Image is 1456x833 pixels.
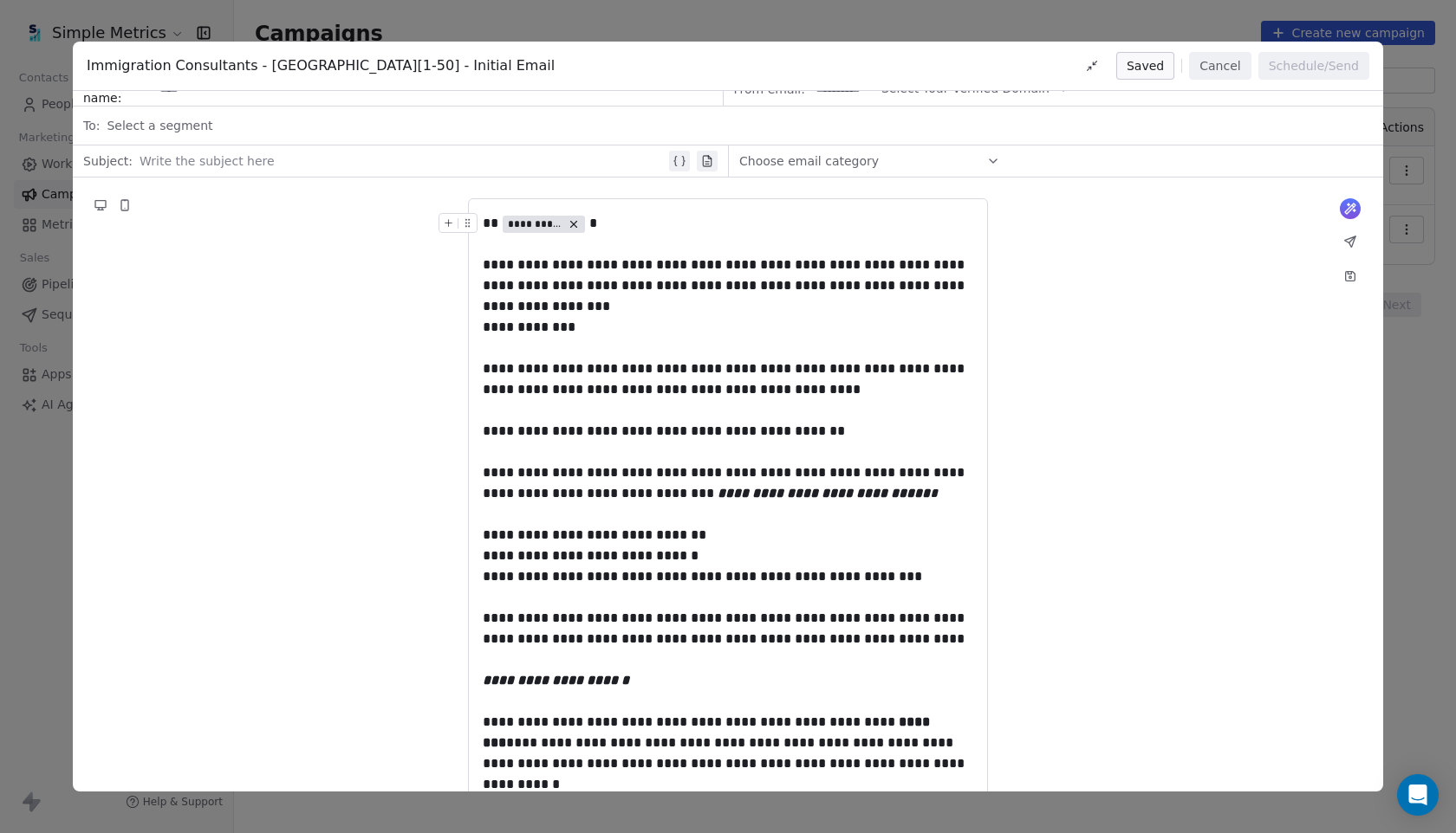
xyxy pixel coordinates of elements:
[87,55,555,76] span: Immigration Consultants - [GEOGRAPHIC_DATA][1-50] - Initial Email
[1116,52,1174,80] button: Saved
[83,117,100,134] span: To:
[739,152,879,170] span: Choose email category
[1397,774,1439,816] div: Open Intercom Messenger
[107,117,212,134] span: Select a segment
[1258,52,1369,80] button: Schedule/Send
[1189,52,1251,80] button: Cancel
[83,152,133,175] span: Subject:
